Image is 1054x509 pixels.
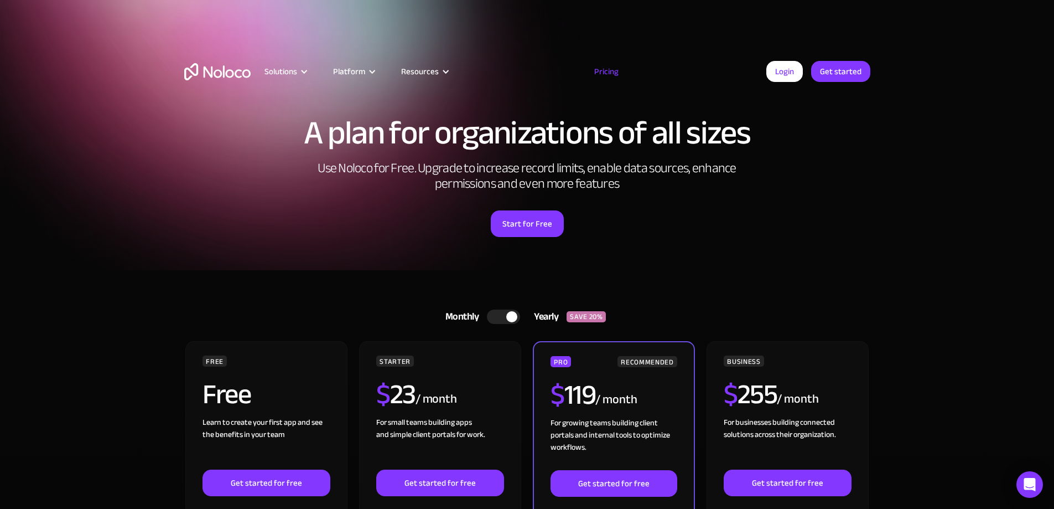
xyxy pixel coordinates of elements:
div: Solutions [264,64,297,79]
div: Resources [387,64,461,79]
div: FREE [203,356,227,367]
a: Pricing [580,64,632,79]
div: For businesses building connected solutions across their organization. ‍ [724,417,851,470]
h2: 255 [724,381,777,408]
a: Get started [811,61,870,82]
div: Yearly [520,309,567,325]
div: / month [416,390,457,408]
a: Login [766,61,803,82]
div: / month [777,390,818,408]
div: / month [595,391,637,409]
a: Get started for free [551,470,677,497]
div: SAVE 20% [567,311,606,322]
div: For small teams building apps and simple client portals for work. ‍ [376,417,503,470]
h1: A plan for organizations of all sizes [184,116,870,150]
h2: Use Noloco for Free. Upgrade to increase record limits, enable data sources, enhance permissions ... [306,161,749,192]
div: STARTER [376,356,413,367]
div: Solutions [251,64,319,79]
a: Start for Free [491,210,564,237]
span: $ [724,368,738,420]
div: Resources [401,64,439,79]
span: $ [376,368,390,420]
div: Platform [319,64,387,79]
div: Learn to create your first app and see the benefits in your team ‍ [203,417,330,470]
div: Open Intercom Messenger [1016,471,1043,498]
span: $ [551,369,564,421]
div: Monthly [432,309,487,325]
div: PRO [551,356,571,367]
h2: Free [203,381,251,408]
a: Get started for free [203,470,330,496]
a: Get started for free [376,470,503,496]
a: home [184,63,251,80]
div: Platform [333,64,365,79]
div: RECOMMENDED [617,356,677,367]
h2: 23 [376,381,416,408]
h2: 119 [551,381,595,409]
div: For growing teams building client portals and internal tools to optimize workflows. [551,417,677,470]
a: Get started for free [724,470,851,496]
div: BUSINESS [724,356,764,367]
